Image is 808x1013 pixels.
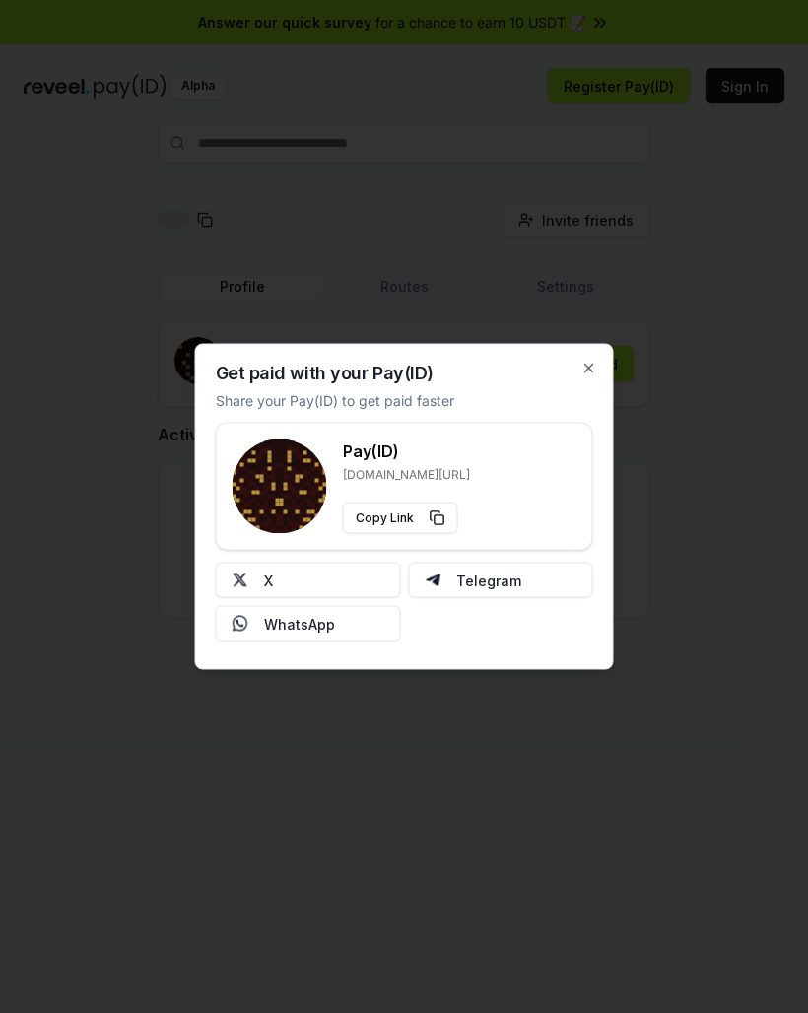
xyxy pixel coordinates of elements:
[233,616,248,632] img: Whatsapp
[216,365,434,382] h2: Get paid with your Pay(ID)
[216,606,401,642] button: WhatsApp
[408,563,593,598] button: Telegram
[343,439,470,463] h3: Pay(ID)
[216,563,401,598] button: X
[343,503,458,534] button: Copy Link
[425,573,440,588] img: Telegram
[233,573,248,588] img: X
[216,390,454,411] p: Share your Pay(ID) to get paid faster
[343,467,470,483] p: [DOMAIN_NAME][URL]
